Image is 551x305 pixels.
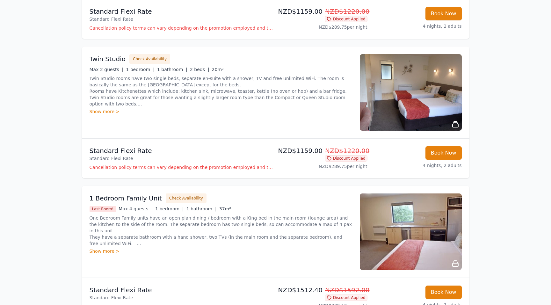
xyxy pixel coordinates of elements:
[90,16,273,22] p: Standard Flexi Rate
[278,286,367,294] p: NZD$1512.40
[90,146,273,155] p: Standard Flexi Rate
[212,67,224,72] span: 20m²
[373,162,462,169] p: 4 nights, 2 adults
[325,294,367,301] span: Discount Applied
[90,206,116,212] span: Last Room!
[90,248,352,254] div: Show more >
[119,206,153,211] span: Max 4 guests |
[425,7,462,20] button: Book Now
[219,206,231,211] span: 37m²
[90,54,126,63] h3: Twin Studio
[90,155,273,162] p: Standard Flexi Rate
[325,8,370,15] span: NZD$1220.00
[90,194,162,203] h3: 1 Bedroom Family Unit
[373,23,462,29] p: 4 nights, 2 adults
[278,7,367,16] p: NZD$1159.00
[157,67,187,72] span: 1 bathroom |
[278,163,367,170] p: NZD$289.75 per night
[90,25,273,31] p: Cancellation policy terms can vary depending on the promotion employed and the time of stay of th...
[166,193,207,203] button: Check Availability
[90,7,273,16] p: Standard Flexi Rate
[90,215,352,247] p: One Bedroom Family units have an open plan dining / bedroom with a King bed in the main room (lou...
[186,206,217,211] span: 1 bathroom |
[325,155,367,162] span: Discount Applied
[425,286,462,299] button: Book Now
[129,54,170,64] button: Check Availability
[90,164,273,171] p: Cancellation policy terms can vary depending on the promotion employed and the time of stay of th...
[155,206,184,211] span: 1 bedroom |
[90,75,352,107] p: Twin Studio rooms have two single beds, separate en-suite with a shower, TV and free unlimited Wi...
[325,147,370,155] span: NZD$1220.00
[126,67,155,72] span: 1 bedroom |
[325,286,370,294] span: NZD$1592.00
[425,146,462,160] button: Book Now
[90,286,273,294] p: Standard Flexi Rate
[278,24,367,30] p: NZD$289.75 per night
[90,108,352,115] div: Show more >
[90,67,124,72] span: Max 2 guests |
[278,146,367,155] p: NZD$1159.00
[325,16,367,22] span: Discount Applied
[90,294,273,301] p: Standard Flexi Rate
[190,67,209,72] span: 2 beds |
